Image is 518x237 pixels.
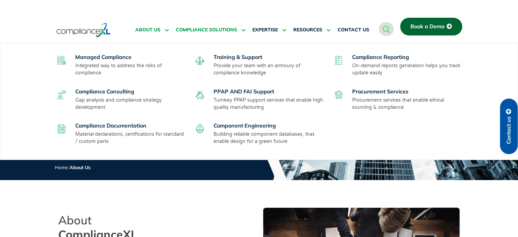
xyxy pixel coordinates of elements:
[352,97,464,111] p: Procurement services that enable ethical sourcing & compliance
[135,22,169,38] a: ABOUT US
[338,22,369,38] a: CONTACT US
[75,131,187,145] p: Material declarations, certifications for standard / custom parts
[69,164,91,171] span: About Us
[55,164,91,171] span: /
[195,90,204,99] img: ppaf-fai.svg
[410,24,444,30] span: Book a Demo
[75,97,187,111] p: Gap analysis and compliance strategy development
[57,90,66,99] img: compliance-consulting.svg
[57,22,111,38] img: logo-one.svg
[214,97,325,111] p: Turnkey PPAP support services that enable high quality manufacturing
[506,116,512,144] span: Contact us
[195,56,204,65] img: training-support.svg
[57,56,66,65] img: managed-compliance.svg
[352,88,408,95] a: Procurement Services
[379,22,394,36] a: navsearch-button
[352,62,464,76] p: On-demand reports generation helps you track update easily
[214,54,262,60] a: Training & Support
[75,54,131,60] a: Managed Compliance
[176,27,237,33] span: COMPLIANCE SOLUTIONS
[135,27,160,33] span: ABOUT US
[293,22,331,38] a: RESOURCES
[55,164,68,171] a: Home
[57,124,66,133] img: compliance-documentation.svg
[334,90,343,99] img: procurement-services.svg
[293,27,322,33] span: RESOURCES
[75,122,146,129] a: Compliance Documentation
[500,99,518,154] a: Contact us
[75,62,187,76] p: Integrated way to address the risks of compliance
[214,62,325,76] p: Provide your team with an armoury of compliance knowledge
[195,124,204,133] img: component-engineering.svg
[400,18,462,35] a: Book a Demo
[214,122,276,129] a: Component Engineering
[252,27,278,33] span: EXPERTISE
[176,22,246,38] a: COMPLIANCE SOLUTIONS
[252,22,286,38] a: EXPERTISE
[352,54,409,60] a: Compliance Reporting
[214,131,325,145] p: Building reliable component databases, that enable design for a green future
[214,88,274,95] a: PPAP AND FAI Support
[334,56,343,65] img: compliance-reporting.svg
[75,88,134,95] a: Compliance Consulting
[338,27,369,33] span: CONTACT US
